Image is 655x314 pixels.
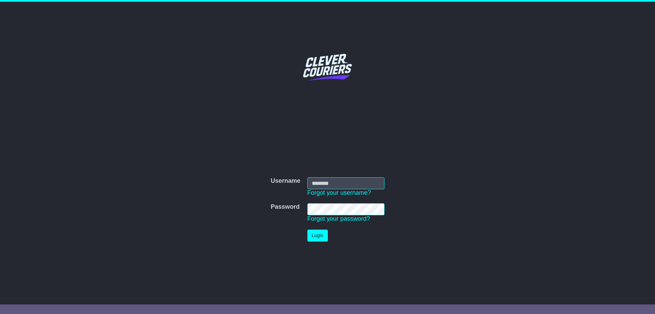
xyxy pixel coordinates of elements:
[271,203,300,211] label: Password
[271,177,300,185] label: Username
[299,38,356,96] img: Clever Couriers
[307,230,328,242] button: Login
[307,215,370,222] a: Forgot your password?
[307,189,371,196] a: Forgot your username?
